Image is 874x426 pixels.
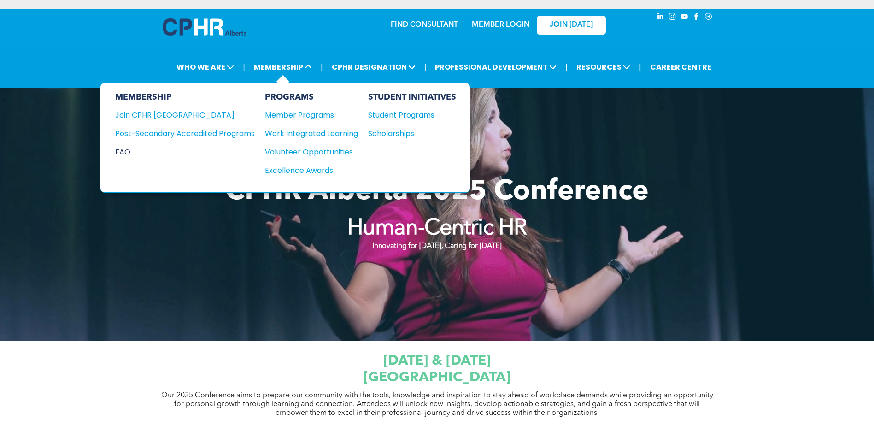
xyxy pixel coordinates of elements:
[265,128,349,139] div: Work Integrated Learning
[251,59,315,76] span: MEMBERSHIP
[565,58,568,77] li: |
[424,58,427,77] li: |
[537,16,606,35] a: JOIN [DATE]
[347,218,527,240] strong: Human-Centric HR
[265,146,349,158] div: Volunteer Opportunities
[265,165,358,176] a: Excellence Awards
[243,58,245,77] li: |
[368,92,456,102] div: STUDENT INITIATIVES
[656,12,666,24] a: linkedin
[550,21,593,30] span: JOIN [DATE]
[329,59,418,76] span: CPHR DESIGNATION
[680,12,690,24] a: youtube
[115,146,241,158] div: FAQ
[668,12,678,24] a: instagram
[115,92,255,102] div: MEMBERSHIP
[115,109,241,121] div: Join CPHR [GEOGRAPHIC_DATA]
[368,128,456,139] a: Scholarships
[265,109,349,121] div: Member Programs
[432,59,559,76] span: PROFESSIONAL DEVELOPMENT
[115,109,255,121] a: Join CPHR [GEOGRAPHIC_DATA]
[368,109,456,121] a: Student Programs
[364,371,510,385] span: [GEOGRAPHIC_DATA]
[639,58,641,77] li: |
[472,21,529,29] a: MEMBER LOGIN
[692,12,702,24] a: facebook
[368,109,447,121] div: Student Programs
[372,243,501,250] strong: Innovating for [DATE], Caring for [DATE]
[265,109,358,121] a: Member Programs
[704,12,714,24] a: Social network
[115,128,241,139] div: Post-Secondary Accredited Programs
[265,146,358,158] a: Volunteer Opportunities
[647,59,714,76] a: CAREER CENTRE
[265,92,358,102] div: PROGRAMS
[174,59,237,76] span: WHO WE ARE
[321,58,323,77] li: |
[383,354,491,368] span: [DATE] & [DATE]
[115,128,255,139] a: Post-Secondary Accredited Programs
[368,128,447,139] div: Scholarships
[265,165,349,176] div: Excellence Awards
[163,18,246,35] img: A blue and white logo for cp alberta
[574,59,633,76] span: RESOURCES
[391,21,458,29] a: FIND CONSULTANT
[161,392,713,417] span: Our 2025 Conference aims to prepare our community with the tools, knowledge and inspiration to st...
[265,128,358,139] a: Work Integrated Learning
[115,146,255,158] a: FAQ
